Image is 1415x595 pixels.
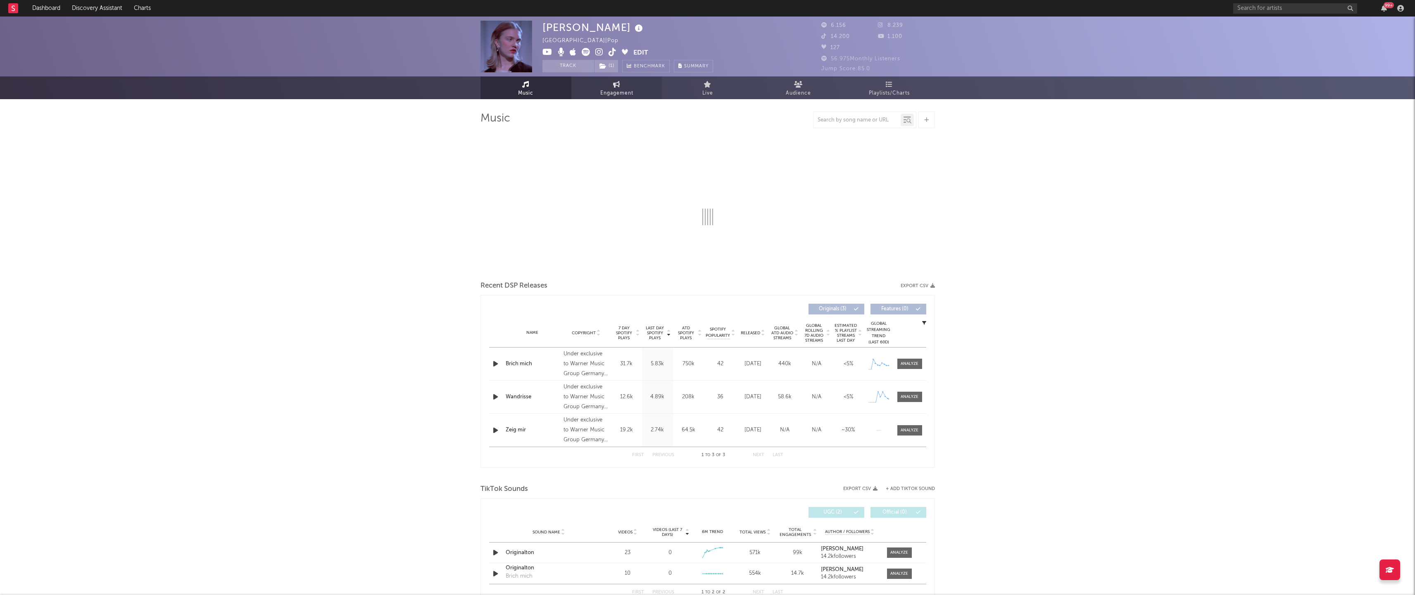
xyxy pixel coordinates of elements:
[506,393,560,401] a: Wandrisse
[564,382,609,412] div: Under exclusive to Warner Music Group Germany Holding GmbH, © 2025 [PERSON_NAME]
[878,34,902,39] span: 1.100
[693,529,732,535] div: 6M Trend
[668,569,672,578] div: 0
[886,487,935,491] button: + Add TikTok Sound
[821,546,878,552] a: [PERSON_NAME]
[564,415,609,445] div: Under exclusive to Warner Music Group Germany Holding GmbH, © 2025 [PERSON_NAME]
[644,393,671,401] div: 4.89k
[876,307,914,312] span: Features ( 0 )
[741,331,760,336] span: Released
[786,88,811,98] span: Audience
[652,453,674,457] button: Previous
[825,529,870,535] span: Author / Followers
[753,590,764,595] button: Next
[809,304,864,314] button: Originals(3)
[594,60,618,72] span: ( 1 )
[609,549,647,557] div: 23
[803,323,825,343] span: Global Rolling 7D Audio Streams
[740,530,766,535] span: Total Views
[706,426,735,434] div: 42
[1233,3,1357,14] input: Search for artists
[821,34,850,39] span: 14.200
[542,60,594,72] button: Track
[706,360,735,368] div: 42
[564,349,609,379] div: Under exclusive to Warner Music Group Germany Holding GmbH, © 2025 [PERSON_NAME]
[809,507,864,518] button: UGC(2)
[771,360,799,368] div: 440k
[821,546,863,552] strong: [PERSON_NAME]
[632,453,644,457] button: First
[778,569,817,578] div: 14.7k
[716,453,721,457] span: of
[702,88,713,98] span: Live
[878,23,903,28] span: 8.239
[813,117,901,124] input: Search by song name or URL
[675,426,702,434] div: 64.5k
[876,510,914,515] span: Official ( 0 )
[844,76,935,99] a: Playlists/Charts
[613,393,640,401] div: 12.6k
[705,453,710,457] span: to
[506,360,560,368] a: Brich mich
[595,60,618,72] button: (1)
[821,554,878,559] div: 14.2k followers
[706,393,735,401] div: 36
[618,530,633,535] span: Videos
[869,88,910,98] span: Playlists/Charts
[633,48,648,58] button: Edit
[835,323,857,343] span: Estimated % Playlist Streams Last Day
[506,564,592,572] div: Originalton
[771,426,799,434] div: N/A
[651,527,684,537] span: Videos (last 7 days)
[705,590,710,594] span: to
[675,360,702,368] div: 750k
[771,393,799,401] div: 58.6k
[644,426,671,434] div: 2.74k
[753,453,764,457] button: Next
[736,569,774,578] div: 554k
[753,76,844,99] a: Audience
[1381,5,1387,12] button: 99+
[739,393,767,401] div: [DATE]
[613,360,640,368] div: 31.7k
[901,283,935,288] button: Export CSV
[506,549,592,557] a: Originalton
[1384,2,1394,8] div: 99 +
[674,60,713,72] button: Summary
[778,527,812,537] span: Total Engagements
[675,326,697,340] span: ATD Spotify Plays
[506,330,560,336] div: Name
[821,574,878,580] div: 14.2k followers
[739,360,767,368] div: [DATE]
[778,549,817,557] div: 99k
[652,590,674,595] button: Previous
[803,393,830,401] div: N/A
[866,321,891,345] div: Global Streaming Trend (Last 60D)
[506,426,560,434] a: Zeig mir
[773,590,783,595] button: Last
[480,76,571,99] a: Music
[632,590,644,595] button: First
[716,590,721,594] span: of
[706,326,730,339] span: Spotify Popularity
[870,507,926,518] button: Official(0)
[571,76,662,99] a: Engagement
[803,360,830,368] div: N/A
[814,510,852,515] span: UGC ( 2 )
[691,450,736,460] div: 1 3 3
[803,426,830,434] div: N/A
[814,307,852,312] span: Originals ( 3 )
[821,45,840,50] span: 127
[533,530,560,535] span: Sound Name
[773,453,783,457] button: Last
[480,484,528,494] span: TikTok Sounds
[668,549,672,557] div: 0
[835,360,862,368] div: <5%
[771,326,794,340] span: Global ATD Audio Streams
[609,569,647,578] div: 10
[843,486,878,491] button: Export CSV
[684,64,709,69] span: Summary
